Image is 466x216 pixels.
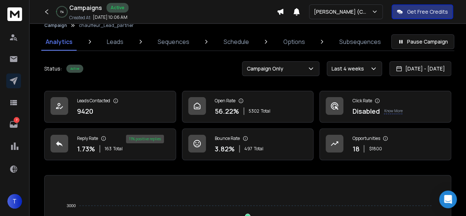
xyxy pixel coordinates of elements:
[369,146,382,152] p: $ 1800
[352,136,380,141] p: Opportunities
[279,33,309,51] a: Options
[77,144,95,154] p: 1.73 %
[384,108,402,114] p: Know More
[261,108,270,114] span: Total
[215,144,235,154] p: 3.82 %
[79,23,134,28] p: chauffeur_Lead_partner
[215,98,235,104] p: Open Rate
[66,65,83,73] div: Active
[182,91,314,123] a: Open Rate56.22%5302Total
[69,15,91,21] p: Created At:
[339,37,381,46] p: Subsequences
[77,106,93,116] p: 9420
[41,33,77,51] a: Analytics
[335,33,385,51] a: Subsequences
[102,33,128,51] a: Leads
[254,146,263,152] span: Total
[44,91,176,123] a: Leads Contacted9420
[126,135,164,143] div: 11 % positive replies
[352,106,379,116] p: Disabled
[107,37,123,46] p: Leads
[69,3,102,12] h1: Campaigns
[44,65,62,72] p: Status:
[158,37,189,46] p: Sequences
[182,128,314,160] a: Bounce Rate3.82%497Total
[439,191,457,208] div: Open Intercom Messenger
[219,33,253,51] a: Schedule
[113,146,123,152] span: Total
[352,144,359,154] p: 18
[7,194,22,209] button: T
[319,128,451,160] a: Opportunities18$1800
[6,117,21,132] a: 7
[247,65,286,72] p: Campaign Only
[389,61,451,76] button: [DATE] - [DATE]
[249,108,259,114] span: 5302
[105,146,112,152] span: 163
[14,117,20,123] p: 7
[224,37,249,46] p: Schedule
[407,8,448,16] p: Get Free Credits
[60,10,64,14] p: 1 %
[283,37,305,46] p: Options
[44,128,176,160] a: Reply Rate1.73%163Total11% positive replies
[352,98,372,104] p: Click Rate
[215,136,240,141] p: Bounce Rate
[106,3,129,13] div: Active
[77,136,98,141] p: Reply Rate
[67,203,76,208] tspan: 3000
[332,65,367,72] p: Last 4 weeks
[215,106,239,116] p: 56.22 %
[153,33,193,51] a: Sequences
[391,34,454,49] button: Pause Campaign
[44,23,67,28] button: Campaign
[46,37,73,46] p: Analytics
[392,4,453,19] button: Get Free Credits
[319,91,451,123] a: Click RateDisabledKnow More
[244,146,252,152] span: 497
[93,14,127,20] p: [DATE] 10:06 AM
[77,98,110,104] p: Leads Contacted
[314,8,371,16] p: [PERSON_NAME] (Cold)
